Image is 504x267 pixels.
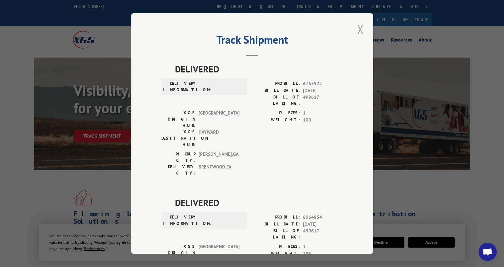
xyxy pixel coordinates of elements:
[303,228,343,240] span: 499617
[199,110,239,129] span: [GEOGRAPHIC_DATA]
[303,117,343,124] span: 100
[161,151,196,164] label: PICKUP CITY:
[479,243,497,261] a: Open chat
[303,243,343,250] span: 1
[199,243,239,262] span: [GEOGRAPHIC_DATA]
[252,221,300,228] label: BILL DATE:
[161,35,343,47] h2: Track Shipment
[252,117,300,124] label: WEIGHT:
[161,110,196,129] label: XGS ORIGIN HUB:
[252,87,300,94] label: BILL DATE:
[161,243,196,262] label: XGS ORIGIN HUB:
[303,250,343,257] span: 286
[161,164,196,176] label: DELIVERY CITY:
[252,94,300,107] label: BILL OF LADING:
[199,129,239,148] span: HAYWARD
[252,80,300,87] label: PROBILL:
[252,243,300,250] label: PIECES:
[175,62,343,76] span: DELIVERED
[303,221,343,228] span: [DATE]
[252,110,300,117] label: PIECES:
[355,21,366,38] button: Close modal
[252,228,300,240] label: BILL OF LADING:
[199,151,239,164] span: [PERSON_NAME] , GA
[303,80,343,87] span: 6765922
[303,87,343,94] span: [DATE]
[252,214,300,221] label: PROBILL:
[199,164,239,176] span: BRENTWOOD , CA
[252,250,300,257] label: WEIGHT:
[303,214,343,221] span: 8964854
[163,80,197,93] label: DELIVERY INFORMATION:
[163,214,197,227] label: DELIVERY INFORMATION:
[303,110,343,117] span: 1
[161,129,196,148] label: XGS DESTINATION HUB:
[175,196,343,209] span: DELIVERED
[303,94,343,107] span: 499617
